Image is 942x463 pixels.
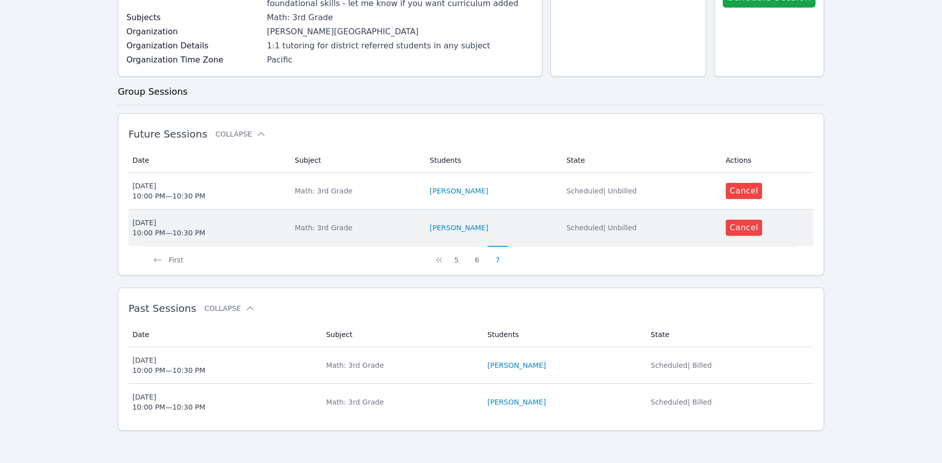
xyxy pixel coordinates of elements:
span: Future Sessions [129,128,208,140]
span: Scheduled | Billed [651,398,712,406]
div: Math: 3rd Grade [326,360,475,370]
th: Subject [320,322,481,347]
label: Organization Time Zone [127,54,261,66]
button: 5 [446,246,467,265]
a: [PERSON_NAME] [430,223,488,233]
span: Scheduled | Billed [651,361,712,369]
th: State [645,322,813,347]
th: Students [424,148,560,173]
div: Math: 3rd Grade [326,397,475,407]
button: First [145,246,192,265]
label: Subjects [127,12,261,24]
span: Past Sessions [129,302,197,314]
span: Scheduled | Unbilled [567,187,637,195]
div: Pacific [267,54,534,66]
a: [PERSON_NAME] [487,397,546,407]
div: [DATE] 10:00 PM — 10:30 PM [133,392,206,412]
div: [DATE] 10:00 PM — 10:30 PM [133,218,206,238]
button: Cancel [726,220,763,236]
tr: [DATE]10:00 PM—10:30 PMMath: 3rd Grade[PERSON_NAME]Scheduled| UnbilledCancel [129,210,814,246]
div: Math: 3rd Grade [267,12,534,24]
div: Math: 3rd Grade [295,223,418,233]
a: [PERSON_NAME] [487,360,546,370]
button: 6 [467,246,487,265]
div: [PERSON_NAME][GEOGRAPHIC_DATA] [267,26,534,38]
th: Students [481,322,645,347]
button: Collapse [215,129,266,139]
th: State [560,148,720,173]
div: Math: 3rd Grade [295,186,418,196]
label: Organization Details [127,40,261,52]
span: Scheduled | Unbilled [567,224,637,232]
label: Organization [127,26,261,38]
tr: [DATE]10:00 PM—10:30 PMMath: 3rd Grade[PERSON_NAME]Scheduled| Billed [129,347,814,384]
th: Date [129,148,289,173]
tr: [DATE]10:00 PM—10:30 PMMath: 3rd Grade[PERSON_NAME]Scheduled| UnbilledCancel [129,173,814,210]
div: [DATE] 10:00 PM — 10:30 PM [133,181,206,201]
a: [PERSON_NAME] [430,186,488,196]
th: Actions [720,148,814,173]
button: Cancel [726,183,763,199]
tr: [DATE]10:00 PM—10:30 PMMath: 3rd Grade[PERSON_NAME]Scheduled| Billed [129,384,814,420]
th: Date [129,322,320,347]
h3: Group Sessions [118,85,825,99]
button: 7 [487,246,508,265]
div: 1:1 tutoring for district referred students in any subject [267,40,534,52]
th: Subject [289,148,424,173]
div: [DATE] 10:00 PM — 10:30 PM [133,355,206,375]
button: Collapse [204,303,255,313]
